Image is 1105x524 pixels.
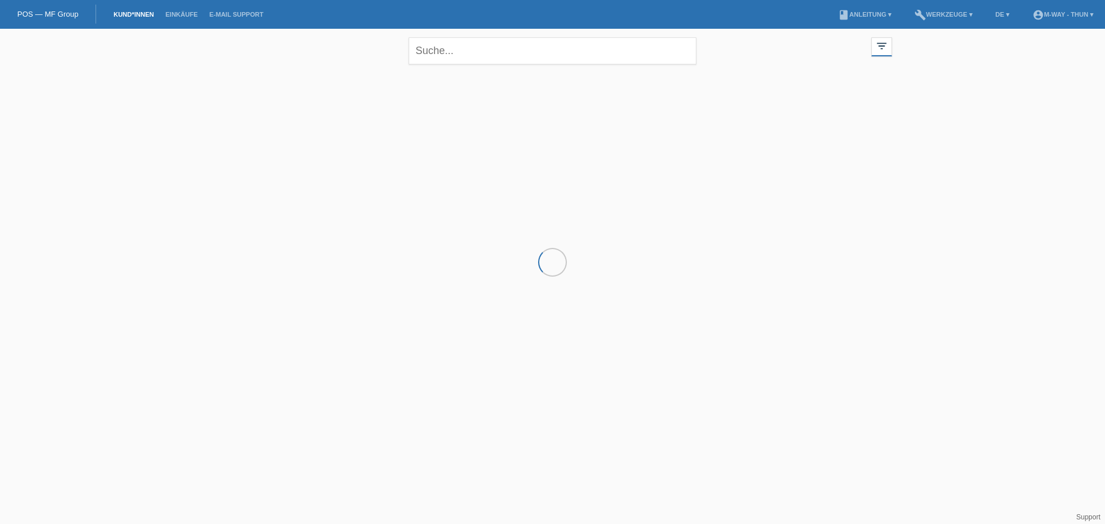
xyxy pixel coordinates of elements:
[409,37,696,64] input: Suche...
[875,40,888,52] i: filter_list
[832,11,897,18] a: bookAnleitung ▾
[990,11,1015,18] a: DE ▾
[159,11,203,18] a: Einkäufe
[108,11,159,18] a: Kund*innen
[1027,11,1099,18] a: account_circlem-way - Thun ▾
[17,10,78,18] a: POS — MF Group
[909,11,978,18] a: buildWerkzeuge ▾
[204,11,269,18] a: E-Mail Support
[838,9,849,21] i: book
[915,9,926,21] i: build
[1032,9,1044,21] i: account_circle
[1076,513,1100,521] a: Support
